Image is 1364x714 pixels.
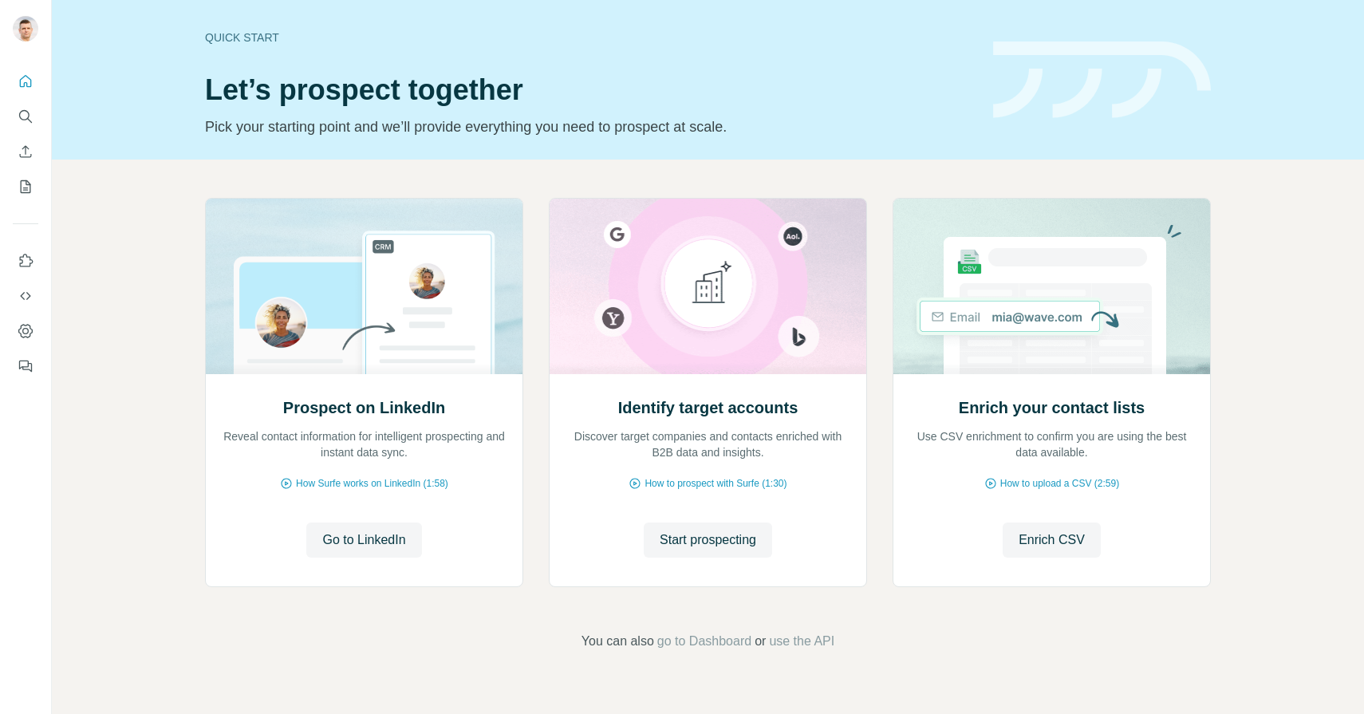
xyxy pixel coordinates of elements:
[618,396,798,419] h2: Identify target accounts
[13,352,38,381] button: Feedback
[909,428,1194,460] p: Use CSV enrichment to confirm you are using the best data available.
[222,428,507,460] p: Reveal contact information for intelligent prospecting and instant data sync.
[13,317,38,345] button: Dashboard
[644,523,772,558] button: Start prospecting
[13,247,38,275] button: Use Surfe on LinkedIn
[660,531,756,550] span: Start prospecting
[13,67,38,96] button: Quick start
[205,74,974,106] h1: Let’s prospect together
[296,476,448,491] span: How Surfe works on LinkedIn (1:58)
[205,116,974,138] p: Pick your starting point and we’ll provide everything you need to prospect at scale.
[1019,531,1085,550] span: Enrich CSV
[645,476,786,491] span: How to prospect with Surfe (1:30)
[13,137,38,166] button: Enrich CSV
[205,30,974,45] div: Quick start
[566,428,850,460] p: Discover target companies and contacts enriched with B2B data and insights.
[205,199,523,374] img: Prospect on LinkedIn
[1000,476,1119,491] span: How to upload a CSV (2:59)
[657,632,751,651] button: go to Dashboard
[769,632,834,651] button: use the API
[306,523,421,558] button: Go to LinkedIn
[13,16,38,41] img: Avatar
[1003,523,1101,558] button: Enrich CSV
[322,531,405,550] span: Go to LinkedIn
[959,396,1145,419] h2: Enrich your contact lists
[893,199,1211,374] img: Enrich your contact lists
[13,102,38,131] button: Search
[993,41,1211,119] img: banner
[13,282,38,310] button: Use Surfe API
[581,632,654,651] span: You can also
[283,396,445,419] h2: Prospect on LinkedIn
[549,199,867,374] img: Identify target accounts
[755,632,766,651] span: or
[13,172,38,201] button: My lists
